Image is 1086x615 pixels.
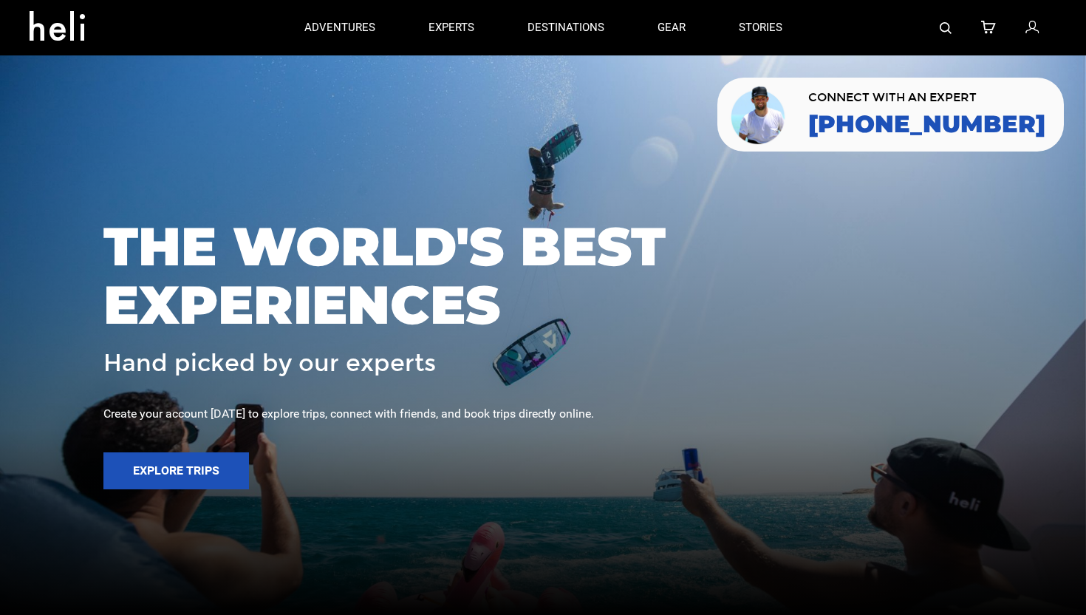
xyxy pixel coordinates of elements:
a: [PHONE_NUMBER] [808,111,1045,137]
button: Explore Trips [103,452,249,489]
p: destinations [527,20,604,35]
div: Create your account [DATE] to explore trips, connect with friends, and book trips directly online. [103,406,983,423]
p: experts [428,20,474,35]
img: contact our team [728,84,790,146]
span: THE WORLD'S BEST EXPERIENCES [103,217,983,334]
span: CONNECT WITH AN EXPERT [808,92,1045,103]
span: Hand picked by our experts [103,350,436,376]
img: search-bar-icon.svg [940,22,952,34]
p: adventures [304,20,375,35]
